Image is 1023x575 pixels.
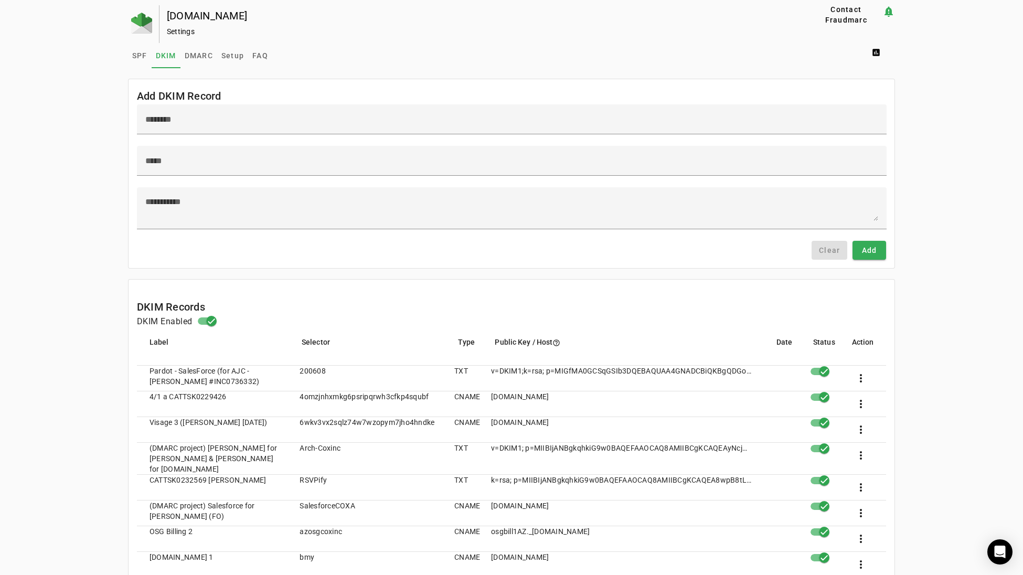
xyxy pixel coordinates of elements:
[805,336,844,366] mat-header-cell: Status
[137,366,292,391] mat-cell: Pardot - SalesForce (for AJC - [PERSON_NAME] #INC0736332)
[156,52,176,59] span: DKIM
[483,417,760,443] mat-cell: [DOMAIN_NAME]
[552,339,560,347] i: help_outline
[483,501,760,526] mat-cell: [DOMAIN_NAME]
[483,443,760,475] mat-cell: v=DKIM1; p=MIIBIjANBgkqhkiG9w0BAQEFAAOCAQ8AMIIBCgKCAQEAyNcjOcZuPL/BCgzgsqIlfxQTuDTFHE1wUaH0qHGy8M...
[291,366,446,391] mat-cell: 200608
[137,299,205,315] mat-card-title: DKIM Records
[291,526,446,552] mat-cell: azosgcoxinc
[180,43,217,68] a: DMARC
[291,417,446,443] mat-cell: 6wkv3vx2sqlz74w7wzopym7jho4hndke
[137,417,292,443] mat-cell: Visage 3 ([PERSON_NAME] [DATE])
[137,391,292,417] mat-cell: 4/1 a CATTSK0229426
[291,501,446,526] mat-cell: SalesforceCOXA
[882,5,895,18] mat-icon: notification_important
[137,88,221,104] mat-card-title: Add DKIM Record
[446,391,483,417] mat-cell: CNAME
[167,26,776,37] div: Settings
[446,366,483,391] mat-cell: TXT
[293,336,450,366] mat-header-cell: Selector
[450,336,486,366] mat-header-cell: Type
[483,526,760,552] mat-cell: osgbill1AZ._[DOMAIN_NAME]
[446,475,483,501] mat-cell: TXT
[137,501,292,526] mat-cell: (DMARC project) Salesforce for [PERSON_NAME] (FO)
[137,443,292,475] mat-cell: (DMARC project) [PERSON_NAME] for [PERSON_NAME] & [PERSON_NAME] for [DOMAIN_NAME]
[128,43,152,68] a: SPF
[137,475,292,501] mat-cell: CATTSK0232569 [PERSON_NAME]
[814,4,878,25] span: Contact Fraudmarc
[483,391,760,417] mat-cell: [DOMAIN_NAME]
[252,52,268,59] span: FAQ
[844,336,887,366] mat-header-cell: Action
[852,241,886,260] button: Add
[185,52,213,59] span: DMARC
[862,245,877,255] span: Add
[152,43,180,68] a: DKIM
[137,336,293,366] mat-header-cell: Label
[768,336,805,366] mat-header-cell: Date
[446,526,483,552] mat-cell: CNAME
[291,391,446,417] mat-cell: 4omzjnhxmkg6psripqrwh3cfkp4squbf
[291,475,446,501] mat-cell: RSVPify
[446,417,483,443] mat-cell: CNAME
[131,13,152,34] img: Fraudmarc Logo
[446,443,483,475] mat-cell: TXT
[483,366,760,391] mat-cell: v=DKIM1;k=rsa; p=MIGfMA0GCSqGSIb3DQEBAQUAA4GNADCBiQKBgQDGoQCNwAQdJBy23MrShs1EuHqK/dtDC33QrTqgWd9C...
[486,336,768,366] mat-header-cell: Public Key / Host
[132,52,147,59] span: SPF
[987,539,1013,565] div: Open Intercom Messenger
[291,443,446,475] mat-cell: Arch-Coxinc
[446,501,483,526] mat-cell: CNAME
[137,526,292,552] mat-cell: OSG Billing 2
[167,10,776,21] div: [DOMAIN_NAME]
[248,43,272,68] a: FAQ
[137,315,193,328] h4: DKIM Enabled
[221,52,244,59] span: Setup
[217,43,248,68] a: Setup
[809,5,882,24] button: Contact Fraudmarc
[483,475,760,501] mat-cell: k=rsa; p=MIIBIjANBgkqhkiG9w0BAQEFAAOCAQ8AMIIBCgKCAQEA8wpB8tLgmWO4N5Xvnid6qGC+HHbWjrmvmhPfqIAdJ93b...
